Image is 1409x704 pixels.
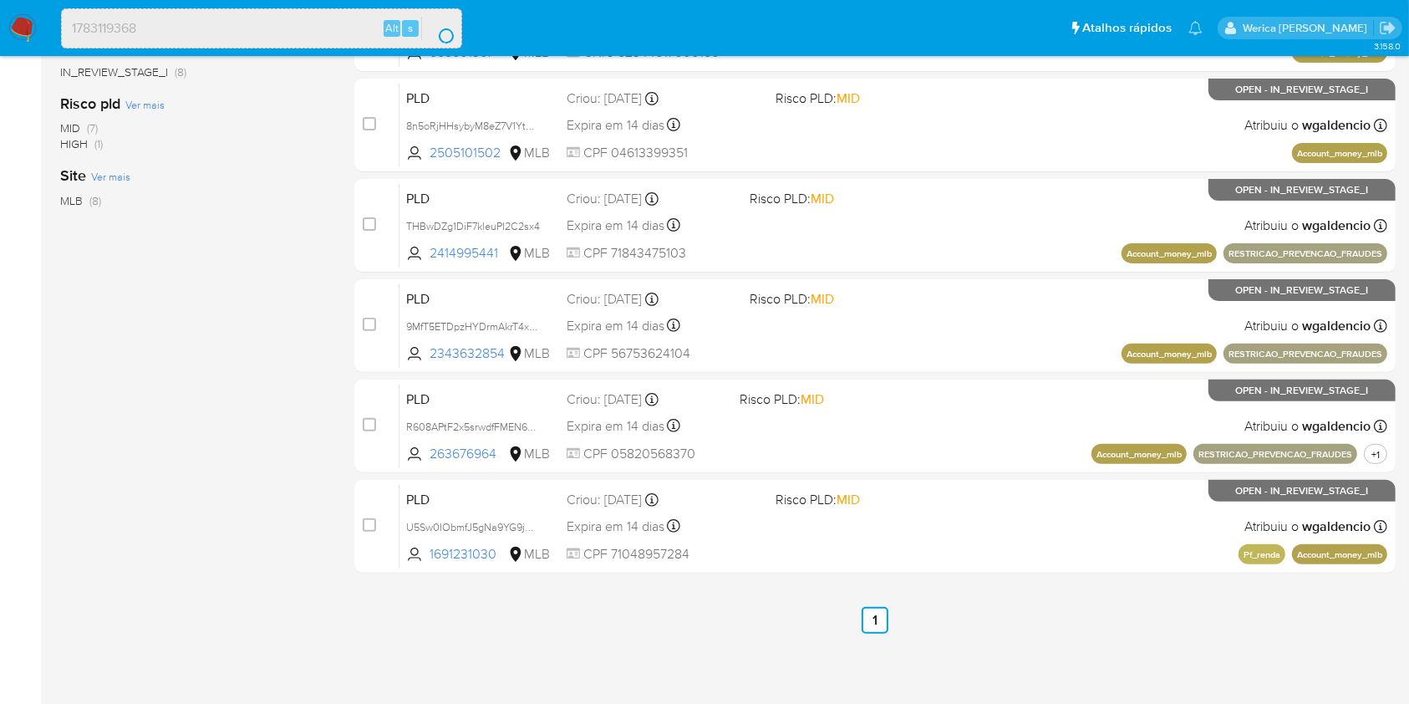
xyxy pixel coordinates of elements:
button: search-icon [421,17,455,40]
span: Alt [385,20,399,36]
a: Notificações [1188,21,1203,35]
a: Sair [1379,19,1396,37]
p: werica.jgaldencio@mercadolivre.com [1243,20,1373,36]
span: Atalhos rápidos [1082,19,1172,37]
span: s [408,20,413,36]
span: 3.158.0 [1374,39,1401,53]
input: Pesquise usuários ou casos... [62,18,461,39]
